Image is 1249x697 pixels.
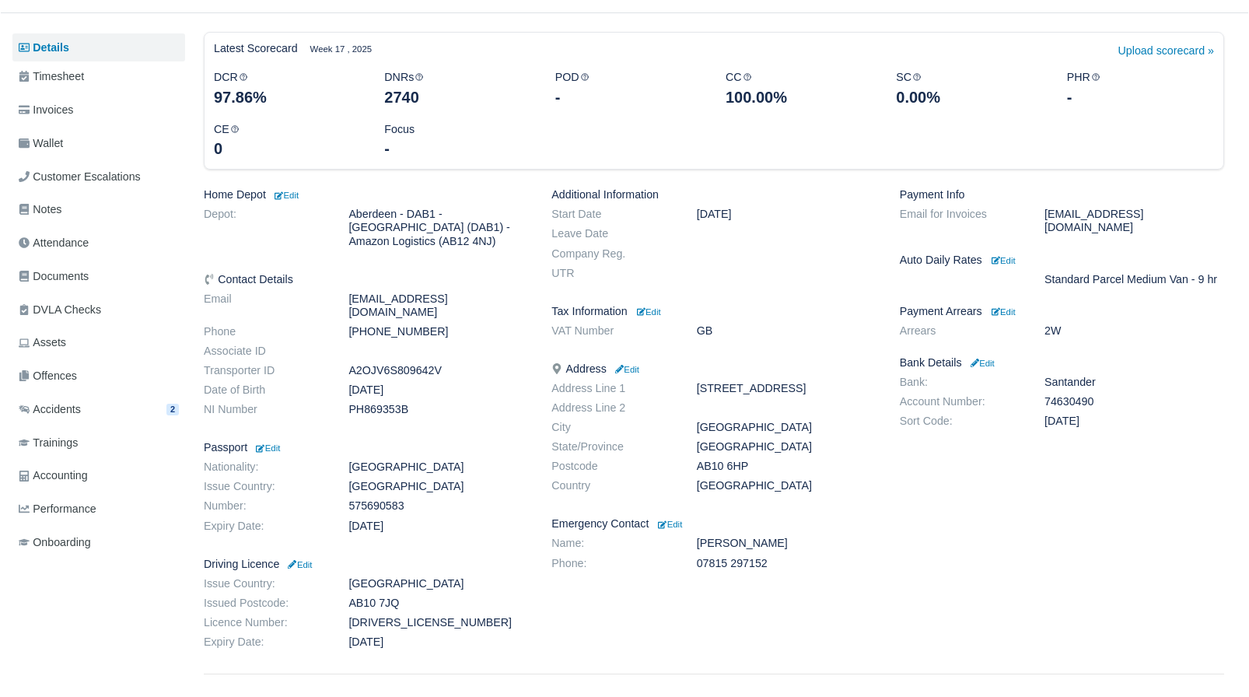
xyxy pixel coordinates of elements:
[337,292,540,319] dd: [EMAIL_ADDRESS][DOMAIN_NAME]
[888,376,1033,389] dt: Bank:
[12,33,185,62] a: Details
[12,61,185,92] a: Timesheet
[968,356,995,369] a: Edit
[540,382,684,395] dt: Address Line 1
[337,636,540,649] dd: [DATE]
[19,168,141,186] span: Customer Escalations
[888,415,1033,428] dt: Sort Code:
[12,394,185,425] a: Accidents 2
[634,305,661,317] a: Edit
[337,403,540,416] dd: PH869353B
[254,443,280,453] small: Edit
[551,517,876,531] h6: Emergency Contact
[12,162,185,192] a: Customer Escalations
[888,395,1033,408] dt: Account Number:
[988,305,1016,317] a: Edit
[888,324,1033,338] dt: Arrears
[540,557,684,570] dt: Phone:
[551,188,876,201] h6: Additional Information
[12,228,185,258] a: Attendance
[900,254,1224,267] h6: Auto Daily Rates
[204,188,528,201] h6: Home Depot
[12,95,185,125] a: Invoices
[900,188,1224,201] h6: Payment Info
[1033,395,1236,408] dd: 74630490
[19,401,81,419] span: Accidents
[540,208,684,221] dt: Start Date
[1171,622,1249,697] iframe: Chat Widget
[373,121,543,160] div: Focus
[19,334,66,352] span: Assets
[272,191,299,200] small: Edit
[254,441,280,454] a: Edit
[337,325,540,338] dd: [PHONE_NUMBER]
[637,307,661,317] small: Edit
[19,101,73,119] span: Invoices
[1033,273,1236,286] dd: Standard Parcel Medium Van - 9 hr
[988,254,1016,266] a: Edit
[192,499,337,513] dt: Number:
[685,421,888,434] dd: [GEOGRAPHIC_DATA]
[1033,324,1236,338] dd: 2W
[896,86,1043,108] div: 0.00%
[685,557,888,570] dd: 07815 297152
[19,68,84,86] span: Timesheet
[540,247,684,261] dt: Company Reg.
[1055,68,1226,108] div: PHR
[192,577,337,590] dt: Issue Country:
[192,403,337,416] dt: NI Number
[192,461,337,474] dt: Nationality:
[192,292,337,319] dt: Email
[540,460,684,473] dt: Postcode
[1067,86,1214,108] div: -
[202,121,373,160] div: CE
[658,520,682,529] small: Edit
[685,460,888,473] dd: AB10 6HP
[19,434,78,452] span: Trainings
[19,500,96,518] span: Performance
[337,597,540,610] dd: AB10 7JQ
[384,138,531,159] div: -
[272,188,299,201] a: Edit
[888,208,1033,234] dt: Email for Invoices
[12,295,185,325] a: DVLA Checks
[12,494,185,524] a: Performance
[1033,415,1236,428] dd: [DATE]
[1033,208,1236,234] dd: [EMAIL_ADDRESS][DOMAIN_NAME]
[992,256,1016,265] small: Edit
[726,86,873,108] div: 100.00%
[540,227,684,240] dt: Leave Date
[540,440,684,454] dt: State/Province
[714,68,884,108] div: CC
[884,68,1055,108] div: SC
[19,201,61,219] span: Notes
[613,365,639,374] small: Edit
[337,364,540,377] dd: A2OJV6S809642V
[685,479,888,492] dd: [GEOGRAPHIC_DATA]
[544,68,714,108] div: POD
[551,363,876,376] h6: Address
[214,86,361,108] div: 97.86%
[19,534,91,552] span: Onboarding
[540,421,684,434] dt: City
[540,537,684,550] dt: Name:
[192,636,337,649] dt: Expiry Date:
[204,273,528,286] h6: Contact Details
[12,194,185,225] a: Notes
[968,359,995,368] small: Edit
[685,208,888,221] dd: [DATE]
[551,305,876,318] h6: Tax Information
[192,520,337,533] dt: Expiry Date:
[285,560,312,569] small: Edit
[384,86,531,108] div: 2740
[192,616,337,629] dt: Licence Number:
[166,404,179,415] span: 2
[19,301,101,319] span: DVLA Checks
[204,441,528,454] h6: Passport
[540,267,684,280] dt: UTR
[214,42,298,55] h6: Latest Scorecard
[192,597,337,610] dt: Issued Postcode:
[19,467,88,485] span: Accounting
[337,616,540,629] dd: [DRIVERS_LICENSE_NUMBER]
